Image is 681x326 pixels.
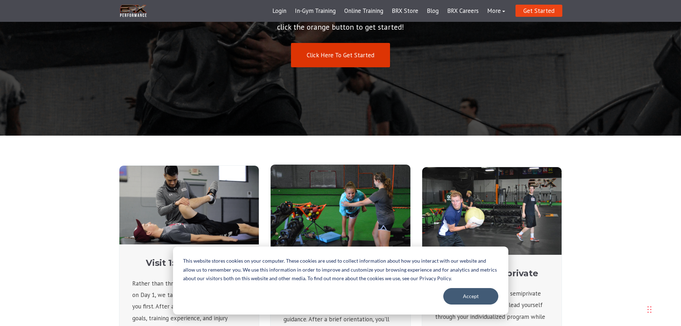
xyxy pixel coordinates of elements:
img: Strowig [271,165,410,257]
a: Login [268,3,291,20]
a: Click Here To Get Started [291,43,390,68]
div: Navigation Menu [268,3,509,20]
a: In-Gym Training [291,3,340,20]
img: BRX Transparent Logo-2 [119,4,148,18]
button: Accept [443,288,498,305]
img: Screen-Shot-2019-04-04-at-12.38.19-PM [119,166,259,244]
strong: Visit 1: Assessment [146,258,232,268]
img: Johnson-copy [422,167,562,254]
a: Online Training [340,3,388,20]
a: BRX Store [388,3,423,20]
p: This website stores cookies on your computer. These cookies are used to collect information about... [183,257,498,283]
a: More [483,3,509,20]
div: Cookie banner [173,247,508,315]
a: BRX Careers [443,3,483,20]
div: Drag [647,299,652,320]
a: Get Started [515,5,562,17]
a: Blog [423,3,443,20]
iframe: Chat Widget [579,249,681,326]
